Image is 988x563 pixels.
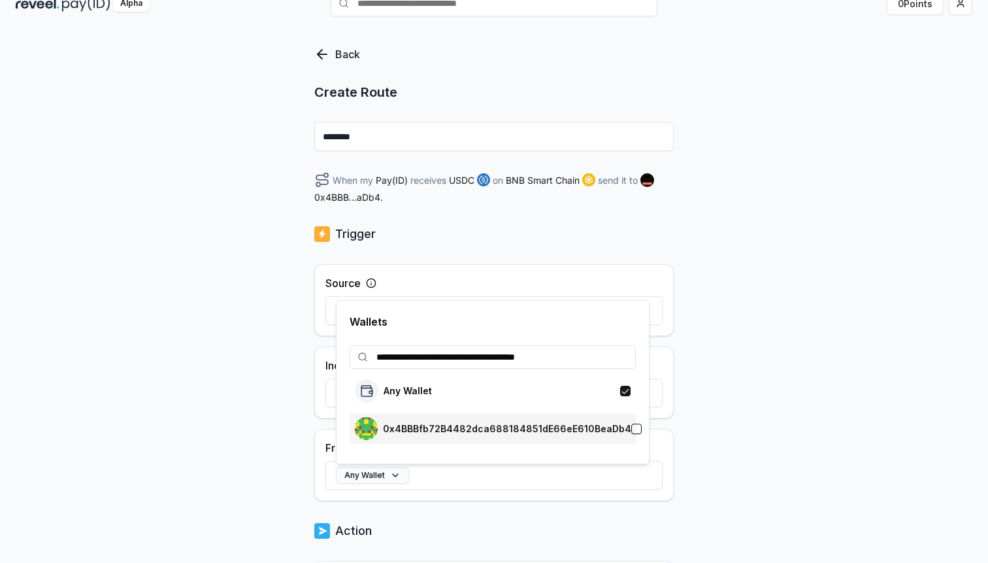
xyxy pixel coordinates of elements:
span: USDC [449,173,474,187]
img: logo [314,522,330,540]
img: logo [477,173,490,186]
p: Wallets [350,314,636,330]
p: Action [335,522,372,540]
p: Back [335,46,360,62]
img: logo [355,379,378,403]
label: Source [325,275,361,291]
span: Pay(ID) [376,173,408,187]
img: logo [582,173,595,186]
span: 0x4BBB...aDb4 . [314,190,383,204]
span: BNB Smart Chain [506,173,580,187]
div: Any Wallet [336,300,650,464]
div: When my receives on send it to [314,172,674,204]
button: Any Wallet [336,467,409,484]
p: Any Wallet [384,386,432,396]
img: logo [314,225,330,243]
label: From [325,440,351,456]
p: Create Route [314,83,674,101]
label: Incoming Funds [325,358,402,373]
p: Trigger [335,225,376,243]
p: 0x4BBBfb72B4482dca688184851dE66eE610BeaDb4 [383,424,631,434]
